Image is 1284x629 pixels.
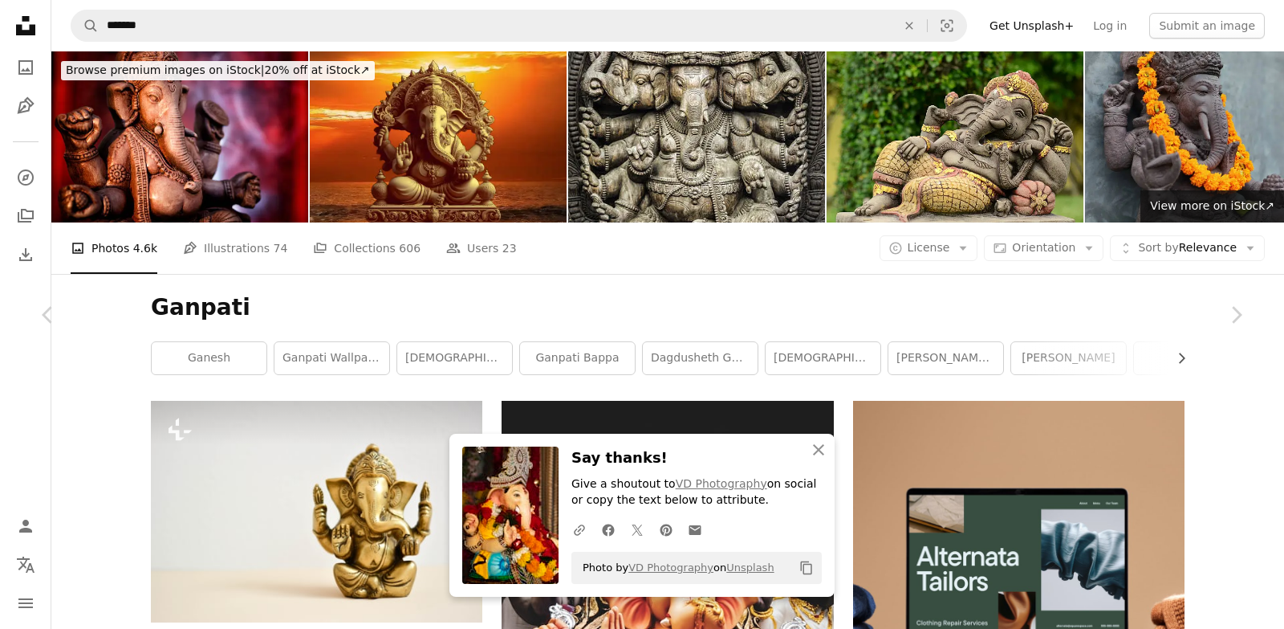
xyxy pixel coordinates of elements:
h3: Say thanks! [571,447,822,470]
a: Illustrations 74 [183,223,287,274]
span: Orientation [1012,241,1075,254]
span: License [908,241,950,254]
button: Orientation [984,235,1103,261]
a: [PERSON_NAME] [1011,342,1126,374]
img: Lord Ganesh s Divine Presence on Ganesh Chaturthi [310,51,567,223]
a: Unsplash [726,562,774,574]
a: View more on iStock↗ [1140,190,1284,223]
span: 606 [399,239,421,257]
button: scroll list to the right [1167,342,1184,374]
a: Photos [10,51,42,84]
a: VD Photography [628,562,713,574]
a: [PERSON_NAME][DATE] [888,342,1003,374]
button: Submit an image [1149,13,1265,39]
button: Copy to clipboard [793,554,820,582]
span: Sort by [1138,241,1178,254]
a: Share on Facebook [594,513,623,545]
span: Photo by on [575,555,774,581]
img: Ganesha. [827,51,1083,223]
a: [DATE] [1134,342,1249,374]
button: License [880,235,978,261]
a: Collections [10,200,42,232]
a: Next [1188,238,1284,392]
button: Language [10,549,42,581]
a: three Lord Ganesha statuettes [502,615,833,629]
a: Collections 606 [313,223,421,274]
p: Give a shoutout to on social or copy the text below to attribute. [571,476,822,509]
span: 23 [502,239,517,257]
button: Visual search [928,10,966,41]
button: Menu [10,587,42,619]
a: Log in [1083,13,1136,39]
button: Search Unsplash [71,10,99,41]
span: 20% off at iStock ↗ [66,63,370,76]
span: View more on iStock ↗ [1150,199,1274,212]
button: Clear [892,10,927,41]
h1: Ganpati [151,293,1184,322]
a: ganpati wallpaper [274,342,389,374]
form: Find visuals sitewide [71,10,967,42]
a: Explore [10,161,42,194]
a: Share over email [681,513,709,545]
a: Share on Pinterest [652,513,681,545]
a: Illustrations [10,90,42,122]
a: [DEMOGRAPHIC_DATA] [766,342,880,374]
a: Get Unsplash+ [980,13,1083,39]
a: Share on Twitter [623,513,652,545]
span: 74 [274,239,288,257]
img: A statue of Ganesha, a deity of India on red background [51,51,308,223]
a: Browse premium images on iStock|20% off at iStock↗ [51,51,384,90]
a: a small statue of a person [151,504,482,518]
a: [DEMOGRAPHIC_DATA] [397,342,512,374]
img: a small statue of a person [151,401,482,622]
a: Log in / Sign up [10,510,42,542]
span: Browse premium images on iStock | [66,63,264,76]
a: Users 23 [446,223,517,274]
a: VD Photography [676,477,767,490]
span: Relevance [1138,240,1237,256]
a: ganesh [152,342,266,374]
img: Lord Ganesha [568,51,825,223]
a: ganpati bappa [520,342,635,374]
a: dagdusheth ganpati [643,342,758,374]
button: Sort byRelevance [1110,235,1265,261]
